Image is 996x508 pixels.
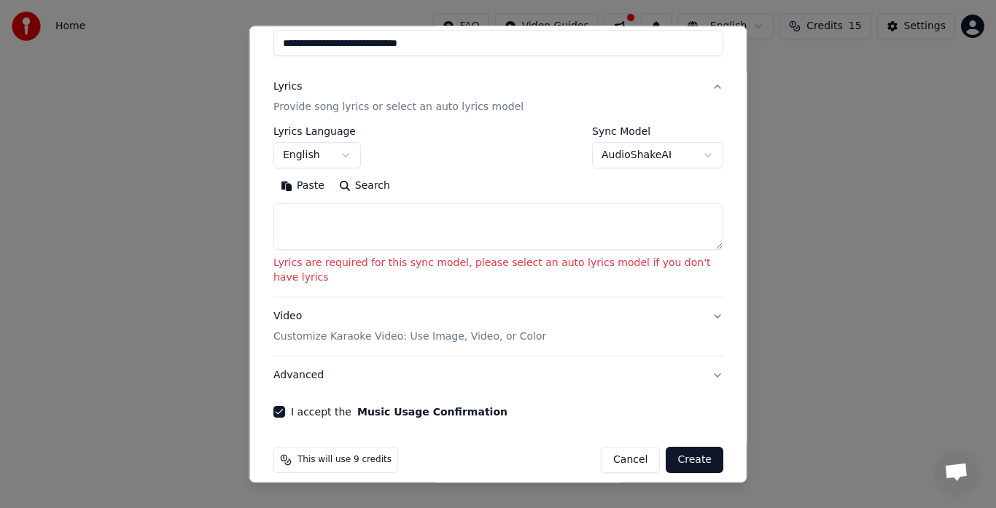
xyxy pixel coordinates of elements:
label: I accept the [291,407,507,418]
button: Advanced [273,357,723,395]
button: VideoCustomize Karaoke Video: Use Image, Video, or Color [273,298,723,356]
label: Sync Model [592,127,723,137]
button: I accept the [357,407,507,418]
button: Create [666,448,723,474]
div: LyricsProvide song lyrics or select an auto lyrics model [273,127,723,297]
p: Customize Karaoke Video: Use Image, Video, or Color [273,330,546,345]
button: Search [331,175,397,198]
button: Paste [273,175,332,198]
button: Cancel [601,448,660,474]
p: Lyrics are required for this sync model, please select an auto lyrics model if you don't have lyrics [273,257,723,286]
label: Lyrics Language [273,127,361,137]
span: This will use 9 credits [297,455,392,466]
button: LyricsProvide song lyrics or select an auto lyrics model [273,69,723,127]
div: Lyrics [273,80,302,95]
div: Video [273,310,546,345]
p: Provide song lyrics or select an auto lyrics model [273,101,524,115]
